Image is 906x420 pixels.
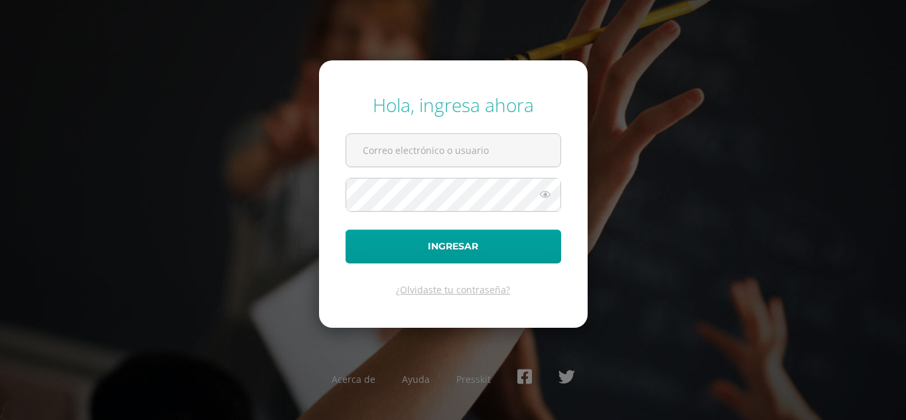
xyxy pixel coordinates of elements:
[396,283,510,296] a: ¿Olvidaste tu contraseña?
[402,373,430,385] a: Ayuda
[346,134,560,167] input: Correo electrónico o usuario
[456,373,491,385] a: Presskit
[346,230,561,263] button: Ingresar
[346,92,561,117] div: Hola, ingresa ahora
[332,373,375,385] a: Acerca de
